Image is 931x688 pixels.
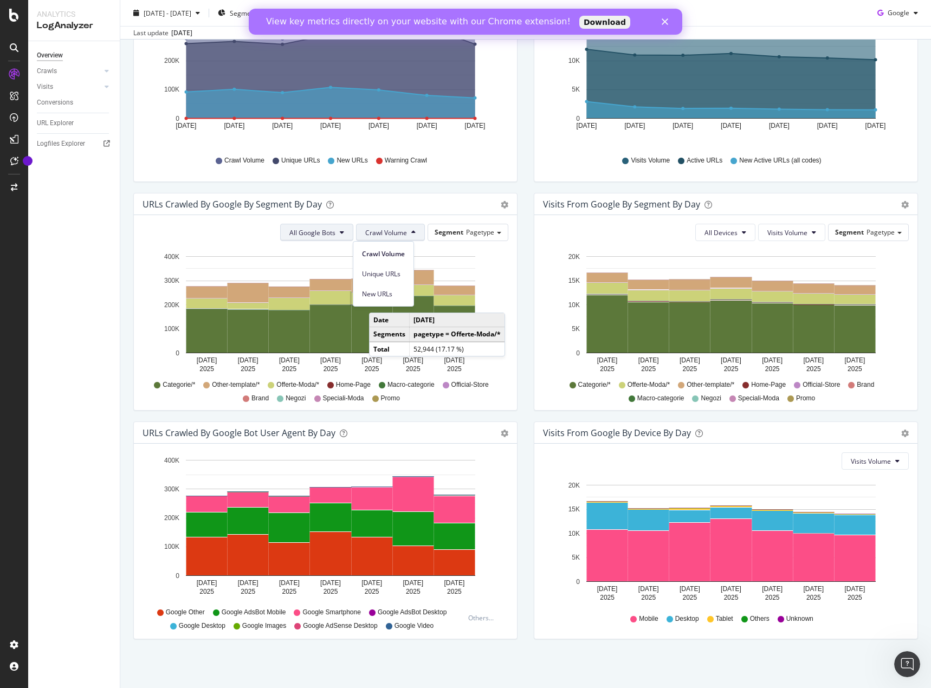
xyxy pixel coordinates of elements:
text: 400K [164,457,179,464]
span: Unique URLs [362,269,405,279]
text: [DATE] [721,122,741,129]
a: Crawls [37,66,101,77]
span: Visits Volume [851,457,891,466]
text: 200K [164,57,179,64]
span: Active URLs [687,156,722,165]
div: Crawls [37,66,57,77]
span: Google Video [395,621,434,631]
text: [DATE] [444,356,465,364]
span: Google AdsBot Mobile [222,608,286,617]
span: New URLs [362,289,405,299]
text: [DATE] [865,122,886,129]
text: 15K [568,505,580,513]
span: Pagetype [466,228,494,237]
text: [DATE] [577,122,597,129]
text: 0 [176,572,179,580]
div: Close [413,10,424,16]
text: 5K [572,86,580,94]
td: 52,944 (17.17 %) [410,342,505,356]
div: [DATE] [171,28,192,38]
text: 2025 [683,365,697,373]
a: Overview [37,50,112,61]
span: Google AdSense Desktop [303,621,377,631]
div: Conversions [37,97,73,108]
text: 200K [164,514,179,522]
span: Home-Page [751,380,786,390]
text: 100K [164,325,179,333]
text: 400K [164,253,179,261]
span: Macro-categorie [387,380,435,390]
svg: A chart. [543,478,905,604]
span: Google Desktop [179,621,225,631]
text: [DATE] [769,122,790,129]
span: Negozi [286,394,306,403]
text: [DATE] [624,122,645,129]
button: Google [873,4,922,22]
span: Crawl Volume [365,228,407,237]
text: [DATE] [417,122,437,129]
text: 2025 [447,588,462,595]
div: gear [501,430,508,437]
text: 2025 [241,588,255,595]
span: Official-Store [451,380,489,390]
span: Categorie/* [578,380,611,390]
span: Brand [857,380,874,390]
span: Macro-categorie [637,394,684,403]
text: 10K [568,301,580,309]
span: Warning Crawl [385,156,427,165]
button: [DATE] - [DATE] [129,4,204,22]
text: 2025 [365,588,379,595]
button: Visits Volume [842,452,909,470]
div: Tooltip anchor [23,156,33,166]
text: 0 [576,578,580,586]
div: Last update [133,28,192,38]
span: Segment [835,228,864,237]
div: Visits from Google By Segment By Day [543,199,700,210]
div: A chart. [543,250,905,375]
text: [DATE] [803,356,824,364]
td: Date [370,313,410,327]
text: 0 [176,349,179,357]
div: gear [901,430,909,437]
text: [DATE] [403,579,423,587]
span: Crawl Volume [224,156,264,165]
a: URL Explorer [37,118,112,129]
a: Visits [37,81,101,93]
span: Visits Volume [767,228,807,237]
text: [DATE] [368,122,389,129]
div: URLs Crawled by Google bot User Agent By Day [143,427,335,438]
text: [DATE] [444,579,465,587]
text: [DATE] [279,356,300,364]
text: [DATE] [238,579,258,587]
span: Other-template/* [212,380,260,390]
text: [DATE] [597,585,618,593]
text: [DATE] [197,356,217,364]
button: Crawl Volume [356,224,425,241]
text: [DATE] [597,356,618,364]
text: [DATE] [465,122,486,129]
iframe: Intercom live chat [894,651,920,677]
text: 2025 [447,365,462,373]
div: A chart. [143,250,505,375]
text: 100K [164,543,179,551]
text: 2025 [282,365,297,373]
span: Mobile [639,614,658,624]
text: 2025 [641,594,656,601]
span: Offerte-Moda/* [628,380,670,390]
text: [DATE] [279,579,300,587]
span: Google AdsBot Desktop [378,608,447,617]
span: Tablet [716,614,733,624]
span: Official-Store [803,380,840,390]
span: Google Smartphone [302,608,360,617]
text: [DATE] [638,356,659,364]
td: [DATE] [410,313,505,327]
text: 2025 [282,588,297,595]
button: All Google Bots [280,224,353,241]
a: Conversions [37,97,112,108]
text: 2025 [600,365,615,373]
span: Promo [381,394,400,403]
a: Logfiles Explorer [37,138,112,150]
text: 0 [176,115,179,122]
